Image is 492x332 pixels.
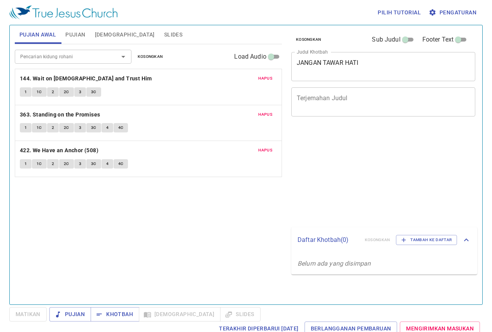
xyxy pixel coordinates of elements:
span: Tambah ke Daftar [401,236,452,243]
b: 422. We Have an Anchor (508) [20,146,98,155]
button: 1 [20,87,32,97]
span: Pujian Awal [19,30,56,40]
div: Daftar Khotbah(0)KosongkanTambah ke Daftar [291,227,477,253]
button: Hapus [254,110,277,119]
span: 3C [91,124,96,131]
button: Pengaturan [427,5,480,20]
span: Pujian [65,30,85,40]
button: 2 [47,87,59,97]
button: Pujian [49,307,91,322]
iframe: from-child [288,125,439,224]
span: Khotbah [97,309,133,319]
span: 2C [64,89,69,96]
button: 3 [74,159,86,169]
b: 144. Wait on [DEMOGRAPHIC_DATA] and Trust Him [20,74,152,83]
span: Kosongkan [296,36,321,43]
span: Hapus [258,111,272,118]
span: 1C [37,89,42,96]
span: 2C [64,160,69,167]
button: 3 [74,87,86,97]
button: 4 [102,123,113,132]
button: 3 [74,123,86,132]
button: 3C [86,87,101,97]
span: 3 [79,124,81,131]
span: Pengaturan [430,8,476,17]
span: Kosongkan [138,53,163,60]
button: 1C [32,159,47,169]
span: Load Audio [234,52,266,61]
span: 2C [64,124,69,131]
button: 4C [114,159,128,169]
button: 1 [20,159,32,169]
button: 2 [47,159,59,169]
span: 1C [37,124,42,131]
button: Open [118,51,129,62]
button: 144. Wait on [DEMOGRAPHIC_DATA] and Trust Him [20,74,153,83]
span: 4 [106,124,109,131]
button: Khotbah [91,307,139,322]
span: Slides [164,30,182,40]
span: Sub Judul [372,35,400,44]
span: 4C [118,160,124,167]
button: 422. We Have an Anchor (508) [20,146,100,155]
button: 2C [59,159,74,169]
button: Tambah ke Daftar [396,235,457,245]
button: 363. Standing on the Promises [20,110,102,120]
textarea: JANGAN TAWAR HATI [297,59,470,74]
button: 3C [86,123,101,132]
button: Hapus [254,146,277,155]
b: 363. Standing on the Promises [20,110,100,120]
span: 1 [25,89,27,96]
span: Pujian [56,309,85,319]
span: 2 [52,89,54,96]
button: Kosongkan [133,52,168,61]
button: 2 [47,123,59,132]
span: Hapus [258,75,272,82]
button: 1C [32,87,47,97]
button: 2C [59,123,74,132]
button: 2C [59,87,74,97]
button: 4C [114,123,128,132]
button: 1 [20,123,32,132]
i: Belum ada yang disimpan [298,260,371,267]
span: 4C [118,124,124,131]
span: [DEMOGRAPHIC_DATA] [95,30,155,40]
span: 1 [25,160,27,167]
img: True Jesus Church [9,5,117,19]
span: 2 [52,124,54,131]
span: 2 [52,160,54,167]
span: 1C [37,160,42,167]
span: 4 [106,160,109,167]
button: Hapus [254,74,277,83]
button: 1C [32,123,47,132]
button: 4 [102,159,113,169]
button: Pilih tutorial [375,5,424,20]
span: 1 [25,124,27,131]
span: 3C [91,89,96,96]
p: Daftar Khotbah ( 0 ) [298,235,359,245]
button: Kosongkan [291,35,326,44]
span: 3 [79,89,81,96]
button: 3C [86,159,101,169]
span: Pilih tutorial [378,8,421,17]
span: Hapus [258,147,272,154]
span: 3 [79,160,81,167]
span: 3C [91,160,96,167]
span: Footer Text [422,35,454,44]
